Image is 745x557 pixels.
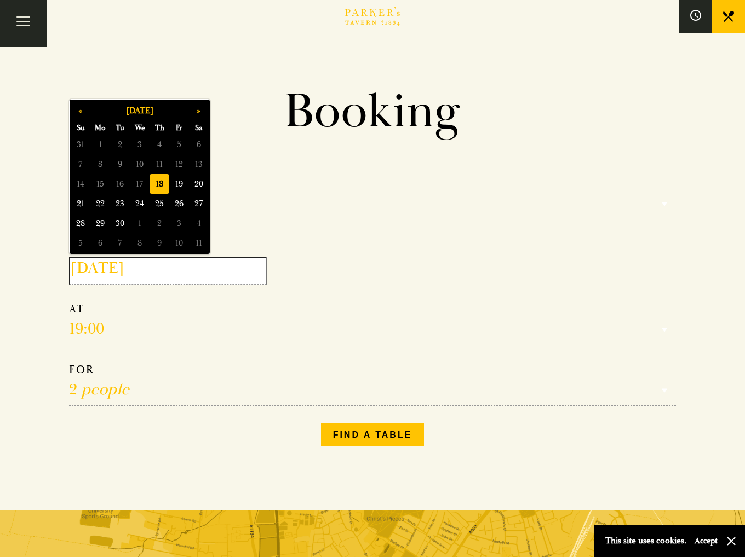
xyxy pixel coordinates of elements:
button: [DATE] [90,101,189,120]
span: 27 [189,194,209,213]
span: 7 [71,154,90,174]
span: 8 [130,233,150,253]
button: Accept [695,536,718,546]
span: 9 [110,154,130,174]
span: 31 [71,135,90,154]
span: 29 [90,213,110,233]
span: 2 [110,135,130,154]
span: 21 [71,194,90,213]
span: 25 [150,194,169,213]
span: 10 [169,233,189,253]
span: 23 [110,194,130,213]
span: 18 [150,174,169,194]
button: « [71,101,90,120]
span: 17 [130,174,150,194]
span: 5 [71,233,90,253]
span: 20 [189,174,209,194]
h1: Booking [60,82,685,141]
span: 1 [90,135,110,154]
span: 2 [150,213,169,233]
span: Su [71,121,90,135]
span: 12 [169,154,189,174]
span: 6 [90,233,110,253]
button: » [189,101,209,120]
span: 13 [189,154,209,174]
span: Fr [169,121,189,135]
p: This site uses cookies. [605,533,686,549]
span: 4 [150,135,169,154]
span: Th [150,121,169,135]
span: 11 [189,233,209,253]
span: 1 [130,213,150,233]
span: Sa [189,121,209,135]
span: 26 [169,194,189,213]
span: 22 [90,194,110,213]
span: 19 [169,174,189,194]
span: 10 [130,154,150,174]
span: 7 [110,233,130,253]
span: 3 [130,135,150,154]
span: 5 [169,135,189,154]
span: 3 [169,213,189,233]
span: 11 [150,154,169,174]
span: Mo [90,121,110,135]
span: Tu [110,121,130,135]
span: 14 [71,174,90,194]
span: 16 [110,174,130,194]
span: We [130,121,150,135]
span: 6 [189,135,209,154]
span: 4 [189,213,209,233]
span: 24 [130,194,150,213]
span: 28 [71,213,90,233]
span: 30 [110,213,130,233]
span: 8 [90,154,110,174]
button: Find a table [321,423,425,446]
span: 15 [90,174,110,194]
span: 9 [150,233,169,253]
button: Close and accept [726,536,737,547]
